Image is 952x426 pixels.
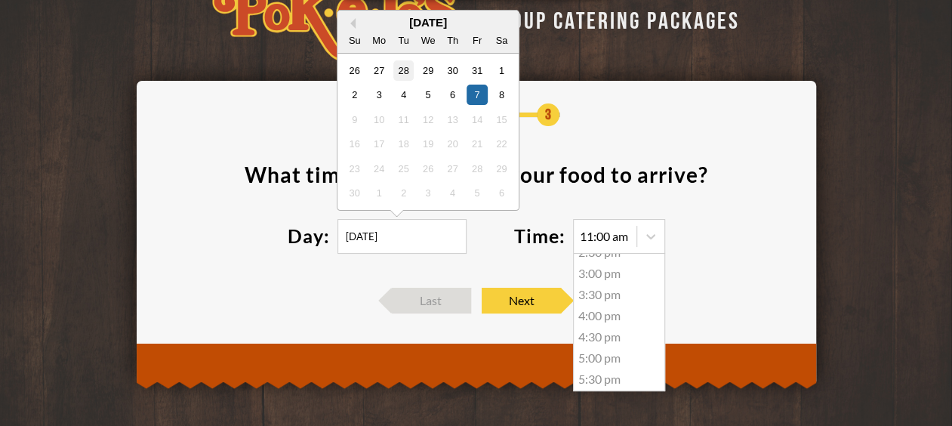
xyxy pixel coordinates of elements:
div: We [417,29,438,50]
div: Not available Thursday, November 27th, 2025 [442,158,462,178]
div: Not available Sunday, November 23rd, 2025 [344,158,365,178]
div: Choose Monday, November 3rd, 2025 [368,85,389,105]
div: Choose Sunday, October 26th, 2025 [344,60,365,80]
div: Not available Thursday, November 20th, 2025 [442,134,462,154]
div: Choose Monday, October 27th, 2025 [368,60,389,80]
div: Not available Tuesday, November 18th, 2025 [393,134,413,154]
div: Sa [491,29,511,50]
div: Not available Wednesday, November 12th, 2025 [417,109,438,129]
div: Choose Wednesday, November 5th, 2025 [417,85,438,105]
div: 5:30 pm [574,369,664,390]
div: Not available Saturday, November 29th, 2025 [491,158,511,178]
div: Not available Monday, November 24th, 2025 [368,158,389,178]
div: Su [344,29,365,50]
div: Not available Thursday, December 4th, 2025 [442,183,462,203]
div: What time would you like your food to arrive ? [245,164,708,185]
div: Choose Friday, November 7th, 2025 [467,85,487,105]
div: Not available Tuesday, November 25th, 2025 [393,158,413,178]
div: Not available Friday, November 14th, 2025 [467,109,487,129]
div: Not available Wednesday, December 3rd, 2025 [417,183,438,203]
span: Last [392,288,471,313]
div: 3:00 pm [574,263,664,284]
div: Not available Sunday, November 9th, 2025 [344,109,365,129]
button: Previous Month [345,18,356,29]
div: GROUP CATERING PACKAGES [477,3,740,32]
div: month 2025-11 [342,58,513,205]
div: Not available Wednesday, November 19th, 2025 [417,134,438,154]
div: 4:00 pm [574,305,664,326]
label: Day: [288,227,330,245]
div: Choose Thursday, November 6th, 2025 [442,85,462,105]
div: Not available Tuesday, December 2nd, 2025 [393,183,413,203]
div: Choose Tuesday, October 28th, 2025 [393,60,413,80]
div: 11:00 am [580,230,628,242]
div: Not available Monday, December 1st, 2025 [368,183,389,203]
div: Not available Saturday, November 15th, 2025 [491,109,511,129]
div: 5:00 pm [574,347,664,369]
div: Choose Friday, October 31st, 2025 [467,60,487,80]
span: 3 [537,103,559,126]
div: Not available Wednesday, November 26th, 2025 [417,158,438,178]
div: Not available Sunday, November 16th, 2025 [344,134,365,154]
div: Choose Thursday, October 30th, 2025 [442,60,462,80]
div: Choose Saturday, November 1st, 2025 [491,60,511,80]
div: Th [442,29,462,50]
div: Not available Sunday, November 30th, 2025 [344,183,365,203]
label: Time: [514,227,565,245]
div: 3:30 pm [574,284,664,305]
div: Not available Saturday, November 22nd, 2025 [491,134,511,154]
div: Tu [393,29,413,50]
div: Not available Saturday, December 6th, 2025 [491,183,511,203]
div: 6:00 pm [574,390,664,411]
div: Not available Monday, November 17th, 2025 [368,134,389,154]
div: Choose Sunday, November 2nd, 2025 [344,85,365,105]
div: 4:30 pm [574,326,664,347]
span: Next [482,288,561,313]
div: Choose Tuesday, November 4th, 2025 [393,85,413,105]
div: [DATE] [337,17,519,28]
div: Fr [467,29,487,50]
div: Not available Monday, November 10th, 2025 [368,109,389,129]
div: Not available Friday, November 21st, 2025 [467,134,487,154]
div: Not available Friday, December 5th, 2025 [467,183,487,203]
div: Choose Saturday, November 8th, 2025 [491,85,511,105]
div: Not available Thursday, November 13th, 2025 [442,109,462,129]
div: Not available Tuesday, November 11th, 2025 [393,109,413,129]
div: Not available Friday, November 28th, 2025 [467,158,487,178]
div: Choose Wednesday, October 29th, 2025 [417,60,438,80]
div: Mo [368,29,389,50]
